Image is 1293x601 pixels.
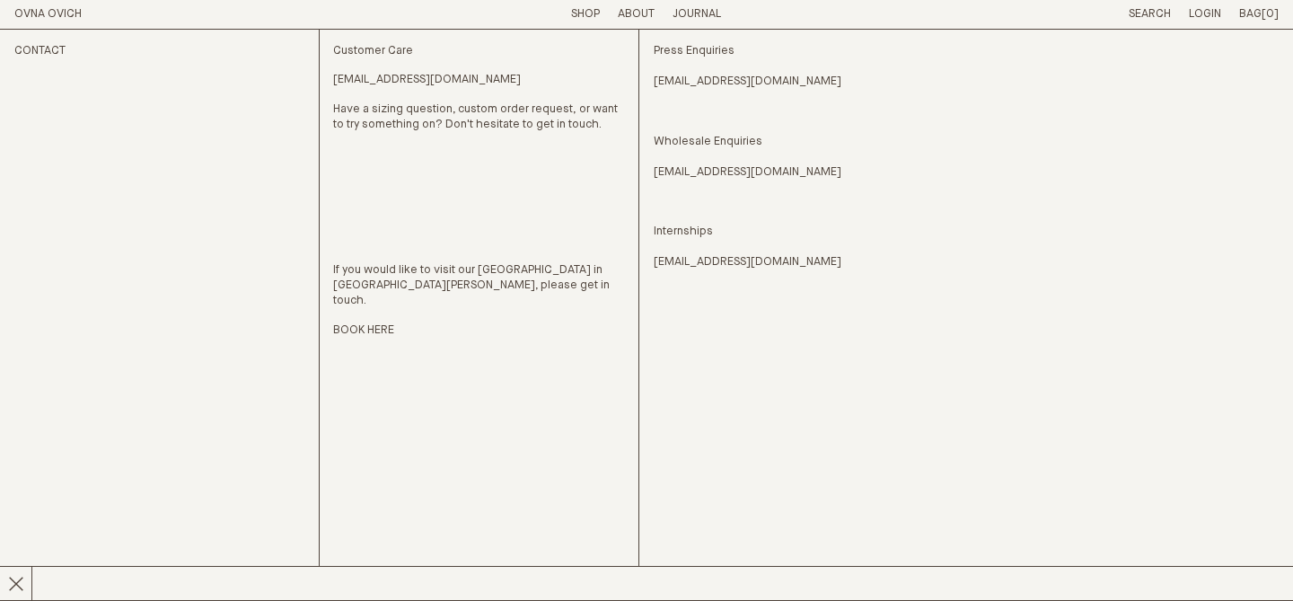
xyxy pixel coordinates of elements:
[1262,8,1279,20] span: [0]
[618,7,655,22] summary: About
[673,8,721,20] a: Journal
[14,8,82,20] a: Home
[1239,8,1262,20] span: Bag
[654,255,841,270] a: [EMAIL_ADDRESS][DOMAIN_NAME]
[654,195,945,270] p: Internships
[333,263,624,309] p: If you would like to visit our [GEOGRAPHIC_DATA] in [GEOGRAPHIC_DATA]
[333,323,394,339] a: BOOK HERE
[333,103,618,130] span: Have a sizing question, custom order request, or want to try something on? Don't hesitate to get ...
[571,8,600,20] a: Shop
[333,44,624,59] p: Customer Care
[654,44,945,181] p: Press Enquiries Wholesale Enquiries
[333,279,610,306] span: [PERSON_NAME], please get in touch.
[654,165,841,181] a: [EMAIL_ADDRESS][DOMAIN_NAME]
[654,75,841,90] a: [EMAIL_ADDRESS][DOMAIN_NAME]
[333,73,521,88] a: [EMAIL_ADDRESS][DOMAIN_NAME]
[1129,8,1171,20] a: Search
[14,44,304,59] h2: Contact
[1189,8,1221,20] a: Login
